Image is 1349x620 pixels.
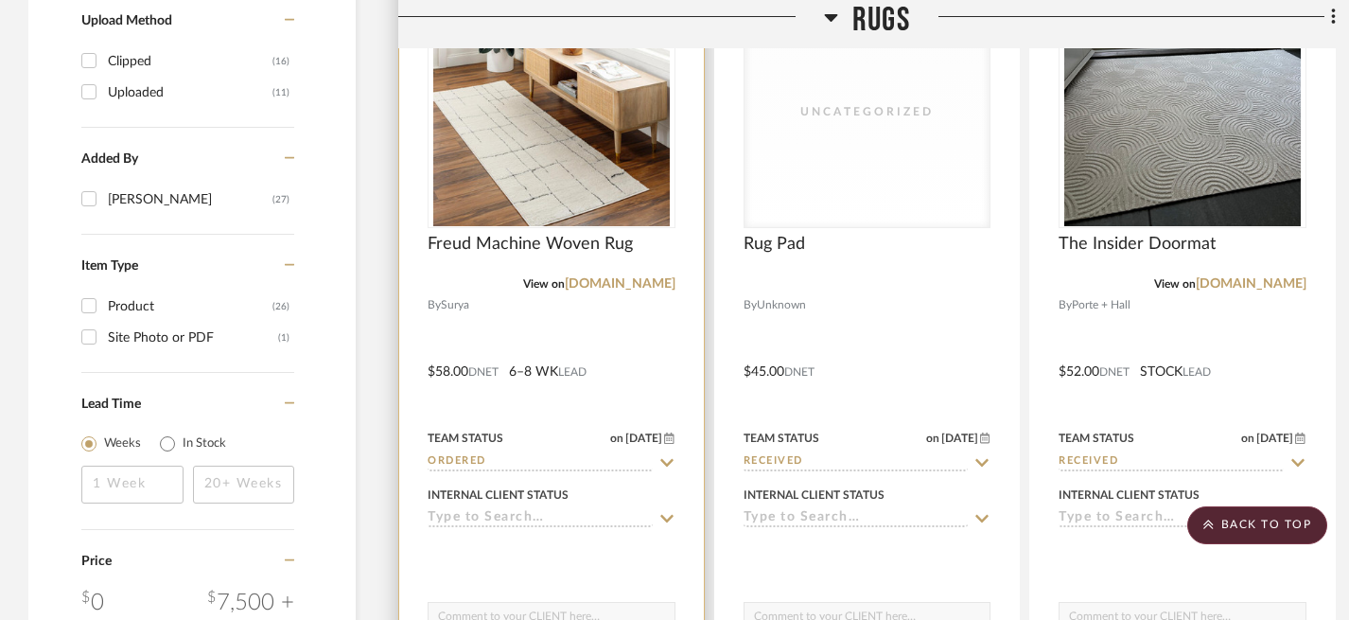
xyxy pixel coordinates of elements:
[428,296,441,314] span: By
[1059,510,1284,528] input: Type to Search…
[1059,453,1284,471] input: Type to Search…
[565,277,675,291] a: [DOMAIN_NAME]
[272,78,289,108] div: (11)
[744,510,969,528] input: Type to Search…
[108,185,272,215] div: [PERSON_NAME]
[104,434,141,453] label: Weeks
[207,586,294,620] div: 7,500 +
[523,278,565,290] span: View on
[744,296,757,314] span: By
[772,102,961,121] div: Uncategorized
[193,466,295,504] input: 20+ Weeks
[744,430,819,447] div: Team Status
[428,430,503,447] div: Team Status
[428,510,653,528] input: Type to Search…
[1059,430,1134,447] div: Team Status
[1059,234,1216,255] span: The Insider Doormat
[272,185,289,215] div: (27)
[610,433,623,444] span: on
[183,434,226,453] label: In Stock
[81,586,104,620] div: 0
[81,555,112,568] span: Price
[108,78,272,108] div: Uploaded
[757,296,806,314] span: Unknown
[428,453,653,471] input: Type to Search…
[108,323,278,353] div: Site Photo or PDF
[1072,296,1130,314] span: Porte + Hall
[428,234,633,255] span: Freud Machine Woven Rug
[441,296,469,314] span: Surya
[1187,506,1327,544] scroll-to-top-button: BACK TO TOP
[1196,277,1306,291] a: [DOMAIN_NAME]
[108,46,272,77] div: Clipped
[926,433,939,444] span: on
[278,323,289,353] div: (1)
[623,432,664,445] span: [DATE]
[81,259,138,273] span: Item Type
[1154,278,1196,290] span: View on
[81,398,141,411] span: Lead Time
[428,487,569,504] div: Internal Client Status
[744,234,805,255] span: Rug Pad
[1254,432,1295,445] span: [DATE]
[272,46,289,77] div: (16)
[108,292,272,322] div: Product
[744,453,969,471] input: Type to Search…
[1241,433,1254,444] span: on
[81,466,184,504] input: 1 Week
[81,14,172,27] span: Upload Method
[1059,296,1072,314] span: By
[1059,487,1200,504] div: Internal Client Status
[939,432,980,445] span: [DATE]
[272,292,289,322] div: (26)
[81,152,138,166] span: Added By
[744,487,885,504] div: Internal Client Status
